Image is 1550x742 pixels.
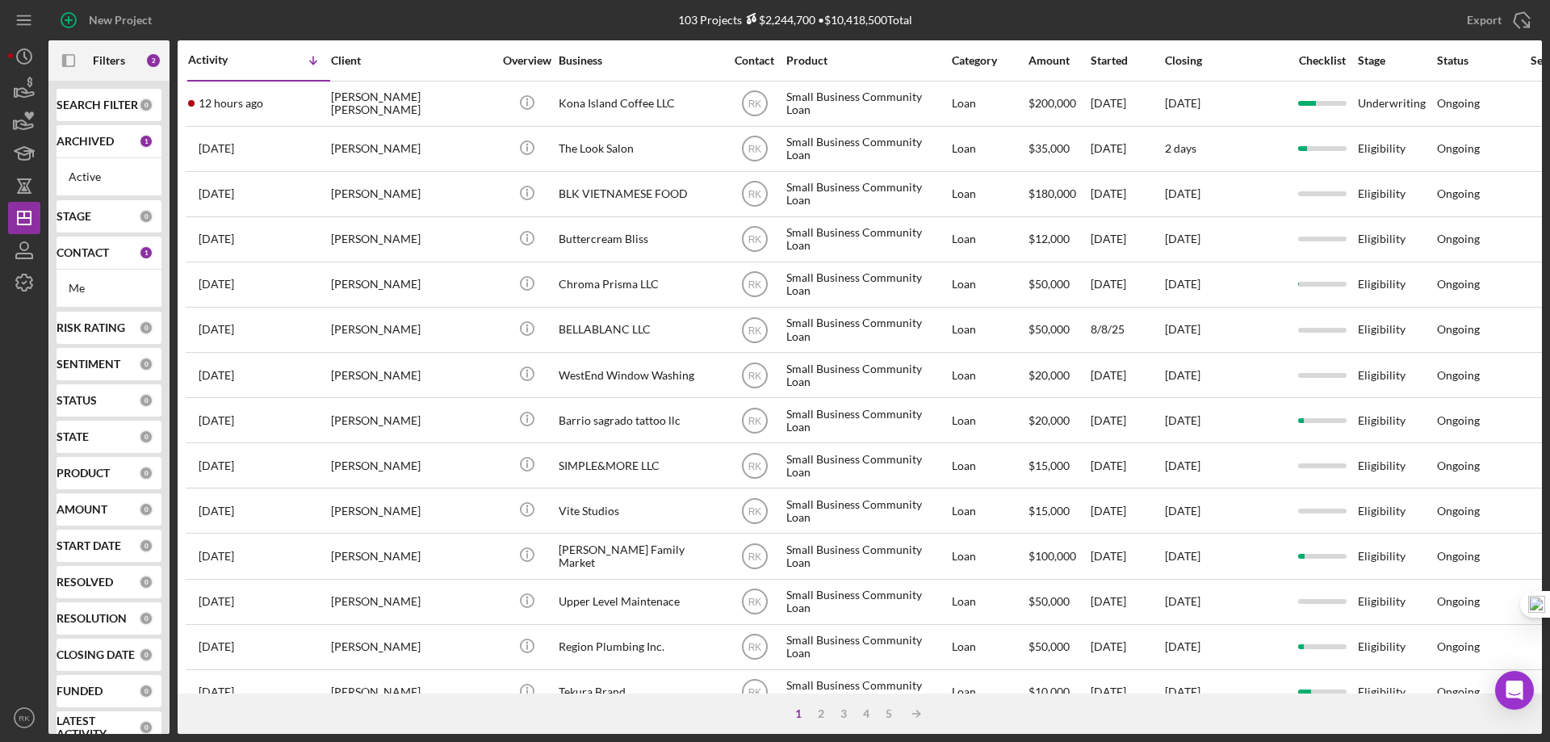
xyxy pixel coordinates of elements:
div: 2 [810,707,832,720]
div: 1 [139,134,153,149]
div: Eligibility [1358,489,1435,532]
div: Overview [496,54,557,67]
text: RK [748,370,761,381]
div: 4 [855,707,878,720]
div: Small Business Community Loan [786,354,948,396]
div: Upper Level Maintenace [559,581,720,623]
div: [PERSON_NAME] [331,489,492,532]
div: 5 [878,707,900,720]
div: Tekura Brand [559,671,720,714]
div: Eligibility [1358,218,1435,261]
div: Eligibility [1358,444,1435,487]
div: Loan [952,534,1027,577]
div: Small Business Community Loan [786,218,948,261]
time: [DATE] [1165,187,1200,200]
div: [DATE] [1091,671,1163,714]
div: [DATE] [1091,128,1163,170]
time: 2025-08-26 01:51 [199,187,234,200]
div: 0 [139,209,153,224]
div: 0 [139,575,153,589]
div: 0 [139,720,153,735]
div: 0 [139,357,153,371]
div: [PERSON_NAME] [PERSON_NAME] [331,82,492,125]
text: RK [748,99,761,110]
div: Small Business Community Loan [786,399,948,442]
b: AMOUNT [57,503,107,516]
b: RESOLUTION [57,612,127,625]
div: Underwriting [1358,82,1435,125]
div: Ongoing [1437,640,1480,653]
div: Buttercream Bliss [559,218,720,261]
time: 2025-07-08 21:50 [199,640,234,653]
time: [DATE] [1165,594,1200,608]
b: CLOSING DATE [57,648,135,661]
div: [DATE] [1091,263,1163,306]
b: CONTACT [57,246,109,259]
div: Me [69,282,149,295]
b: RESOLVED [57,576,113,589]
div: Ongoing [1437,505,1480,518]
div: Closing [1165,54,1286,67]
button: RK [8,702,40,734]
time: 2025-07-08 22:33 [199,595,234,608]
div: Ongoing [1437,550,1480,563]
time: [DATE] [1165,549,1200,563]
div: [DATE] [1091,489,1163,532]
div: 0 [139,430,153,444]
div: [PERSON_NAME] [331,444,492,487]
div: Ongoing [1437,459,1480,472]
div: Eligibility [1358,626,1435,669]
div: Open Intercom Messenger [1495,671,1534,710]
div: [DATE] [1091,581,1163,623]
div: [DATE] [1091,173,1163,216]
time: [DATE] [1165,368,1200,382]
button: New Project [48,4,168,36]
div: [DATE] [1091,534,1163,577]
span: $50,000 [1028,322,1070,336]
text: RK [748,597,761,608]
div: Small Business Community Loan [786,308,948,351]
div: Ongoing [1437,595,1480,608]
div: Ongoing [1437,97,1480,110]
div: Checklist [1288,54,1356,67]
b: STATUS [57,394,97,407]
div: Loan [952,173,1027,216]
div: [PERSON_NAME] [331,354,492,396]
div: Loan [952,626,1027,669]
time: [DATE] [1165,277,1200,291]
div: BELLABLANC LLC [559,308,720,351]
div: Small Business Community Loan [786,128,948,170]
div: [PERSON_NAME] [331,128,492,170]
div: Ongoing [1437,187,1480,200]
time: 2025-10-09 06:04 [199,97,263,110]
div: Small Business Community Loan [786,671,948,714]
div: Loan [952,671,1027,714]
text: RK [748,325,761,336]
div: [PERSON_NAME] [331,399,492,442]
div: Chroma Prisma LLC [559,263,720,306]
div: Loan [952,263,1027,306]
div: [PERSON_NAME] [331,173,492,216]
div: Eligibility [1358,354,1435,396]
time: [DATE] [1165,639,1200,653]
div: Activity [188,53,259,66]
text: RK [748,234,761,245]
text: RK [748,415,761,426]
div: Small Business Community Loan [786,489,948,532]
div: $2,244,700 [742,13,815,27]
div: Eligibility [1358,128,1435,170]
div: 1 [139,245,153,260]
div: Eligibility [1358,308,1435,351]
div: Small Business Community Loan [786,444,948,487]
div: 0 [139,466,153,480]
div: 3 [832,707,855,720]
div: 8/8/25 [1091,308,1163,351]
b: START DATE [57,539,121,552]
time: [DATE] [1165,459,1200,472]
div: Ongoing [1437,323,1480,336]
div: Ongoing [1437,142,1480,155]
div: Small Business Community Loan [786,581,948,623]
span: $20,000 [1028,413,1070,427]
span: $180,000 [1028,187,1076,200]
div: 0 [139,539,153,553]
